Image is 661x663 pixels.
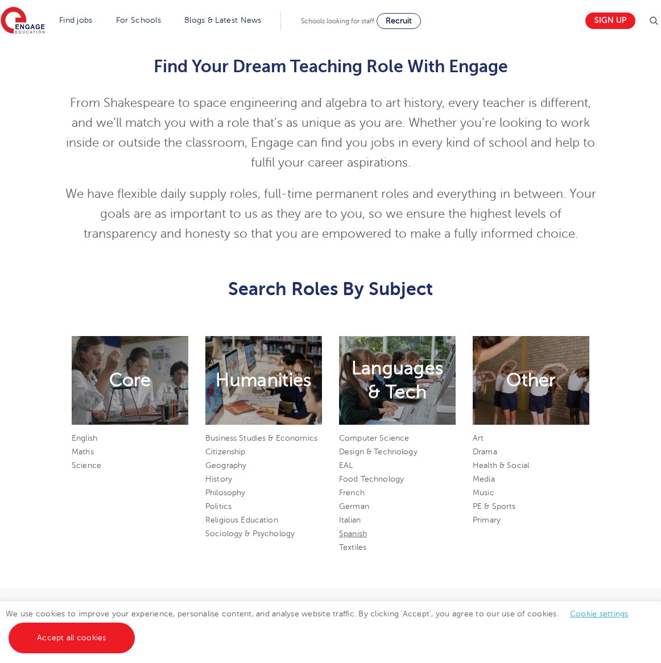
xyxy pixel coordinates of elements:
a: History [205,475,232,483]
img: Engage Education [1,7,45,35]
a: Primary [473,516,501,524]
a: English [72,434,97,442]
span: Schools looking for staff [301,17,374,25]
h2: Other [506,368,556,392]
span: We have flexible daily supply roles, full-time permanent roles and everything in between. Your go... [65,187,596,241]
span: Recruit [386,16,412,25]
a: Philosophy [205,488,245,497]
a: Computer Science [339,434,409,442]
a: Food Technology [339,475,404,483]
a: Blogs & Latest News [184,16,262,24]
a: Maths [72,447,94,456]
a: Politics [205,502,232,511]
span: From Shakespeare to space engineering and algebra to art history, every teacher is different, and... [66,96,595,169]
a: EAL [339,461,353,470]
a: Recruit [377,13,421,29]
a: Cookie settings [570,610,629,618]
a: Italian [339,516,361,524]
a: Health & Social [473,461,529,470]
a: Find jobs [59,16,93,24]
a: Art [473,434,484,442]
a: For Schools [116,16,161,24]
a: Business Studies & Economics [205,434,317,442]
a: PE & Sports [473,502,516,511]
a: Media [473,475,495,483]
a: Science [72,461,101,470]
a: German [339,502,369,511]
a: French [339,488,365,497]
a: Textiles [339,543,366,552]
a: Accept all cookies [9,623,135,653]
a: Design & Technology [339,447,418,456]
a: Religious Education [205,516,278,524]
h2: Languages & Tech [352,357,444,404]
span: Search Roles By Subject [228,279,433,299]
h2: Humanities [216,368,311,392]
a: Citizenship [205,447,246,456]
h2: Core [109,368,151,392]
a: Spanish [339,529,367,538]
span: We use cookies to improve your experience, personalise content, and analyse website traffic. By c... [6,610,640,642]
a: Sociology & Psychology [205,529,295,538]
a: Geography [205,461,246,470]
h2: Find Your Dream Teaching Role With Engage [63,57,598,76]
a: Music [473,488,494,497]
a: Sign up [585,13,635,29]
a: Drama [473,447,497,456]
